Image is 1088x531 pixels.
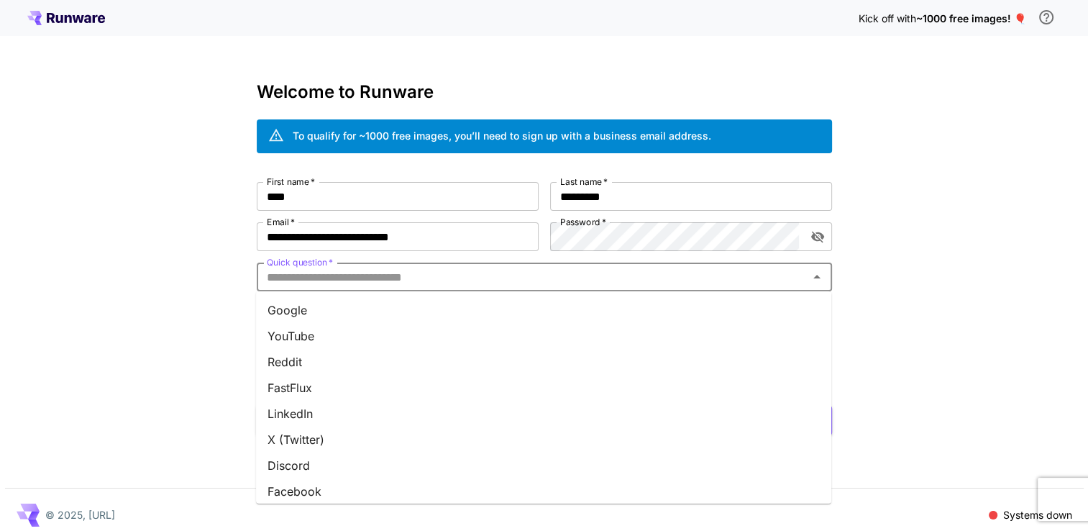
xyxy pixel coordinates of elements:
button: In order to qualify for free credit, you need to sign up with a business email address and click ... [1032,3,1061,32]
li: Facebook [256,478,831,504]
button: toggle password visibility [805,224,831,250]
li: Google [256,297,831,323]
li: X (Twitter) [256,427,831,453]
div: To qualify for ~1000 free images, you’ll need to sign up with a business email address. [293,128,711,143]
label: Quick question [267,256,333,268]
button: Close [807,267,827,287]
label: Last name [560,176,608,188]
span: Kick off with [859,12,916,24]
label: First name [267,176,315,188]
h3: Welcome to Runware [257,82,832,102]
li: Reddit [256,349,831,375]
label: Email [267,216,295,228]
p: Systems down [1003,507,1072,522]
p: © 2025, [URL] [45,507,115,522]
label: Password [560,216,606,228]
span: ~1000 free images! 🎈 [916,12,1026,24]
li: FastFlux [256,375,831,401]
li: LinkedIn [256,401,831,427]
li: YouTube [256,323,831,349]
li: Discord [256,453,831,478]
